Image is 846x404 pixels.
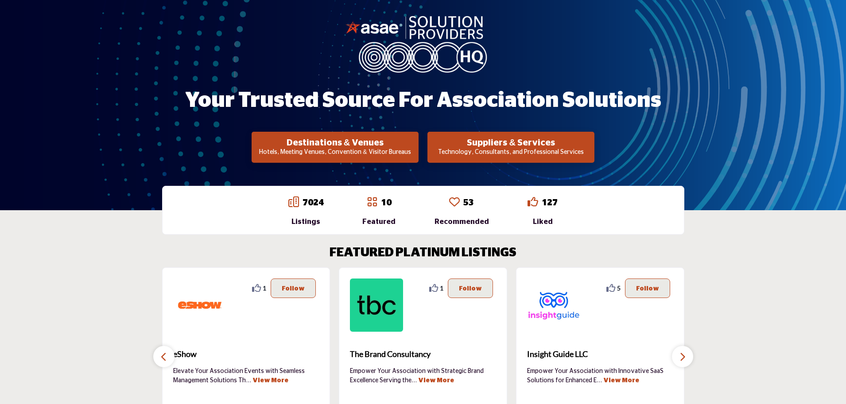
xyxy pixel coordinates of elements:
a: View More [418,377,454,384]
div: Featured [362,216,396,227]
div: Listings [288,216,324,227]
button: Destinations & Venues Hotels, Meeting Venues, Convention & Visitor Bureaus [252,132,419,163]
p: Follow [459,283,482,293]
div: Recommended [435,216,489,227]
span: 1 [263,283,266,293]
a: Go to Featured [367,196,377,209]
img: Insight Guide LLC [527,278,580,332]
a: eShow [173,342,319,366]
img: The Brand Consultancy [350,278,403,332]
span: The Brand Consultancy [350,348,496,360]
p: Elevate Your Association Events with Seamless Management Solutions Th [173,367,319,384]
span: 1 [440,283,443,293]
span: 5 [617,283,621,293]
img: image [345,14,501,72]
button: Follow [625,278,670,298]
a: 53 [463,198,474,207]
a: Insight Guide LLC [527,342,673,366]
span: ... [597,377,602,384]
a: 127 [542,198,558,207]
p: Hotels, Meeting Venues, Convention & Visitor Bureaus [254,148,416,157]
img: eShow [173,278,226,332]
h1: Your Trusted Source for Association Solutions [185,87,661,114]
span: eShow [173,348,319,360]
button: Suppliers & Services Technology, Consultants, and Professional Services [427,132,594,163]
a: 7024 [303,198,324,207]
a: View More [252,377,288,384]
h2: Destinations & Venues [254,137,416,148]
a: The Brand Consultancy [350,342,496,366]
a: 10 [381,198,392,207]
button: Follow [271,278,316,298]
h2: FEATURED PLATINUM LISTINGS [330,246,516,261]
i: Go to Liked [528,196,538,207]
p: Follow [282,283,305,293]
button: Follow [448,278,493,298]
p: Empower Your Association with Strategic Brand Excellence Serving the [350,367,496,384]
p: Technology, Consultants, and Professional Services [430,148,592,157]
span: Insight Guide LLC [527,348,673,360]
a: View More [603,377,639,384]
span: ... [246,377,251,384]
p: Follow [636,283,659,293]
p: Empower Your Association with Innovative SaaS Solutions for Enhanced E [527,367,673,384]
h2: Suppliers & Services [430,137,592,148]
span: ... [411,377,417,384]
a: Go to Recommended [449,196,460,209]
div: Liked [528,216,558,227]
